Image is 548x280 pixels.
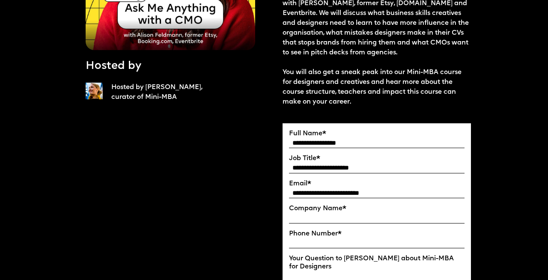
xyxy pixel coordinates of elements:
[289,130,465,137] label: Full Name
[289,155,465,162] label: Job Title
[86,59,141,74] p: Hosted by
[289,180,465,188] label: Email
[289,255,465,271] label: Your Question to [PERSON_NAME] about Mini-MBA for Designers
[289,230,465,238] label: Phone Number
[289,205,465,212] label: Company Name
[111,83,225,102] p: Hosted by [PERSON_NAME], curator of Mini-MBA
